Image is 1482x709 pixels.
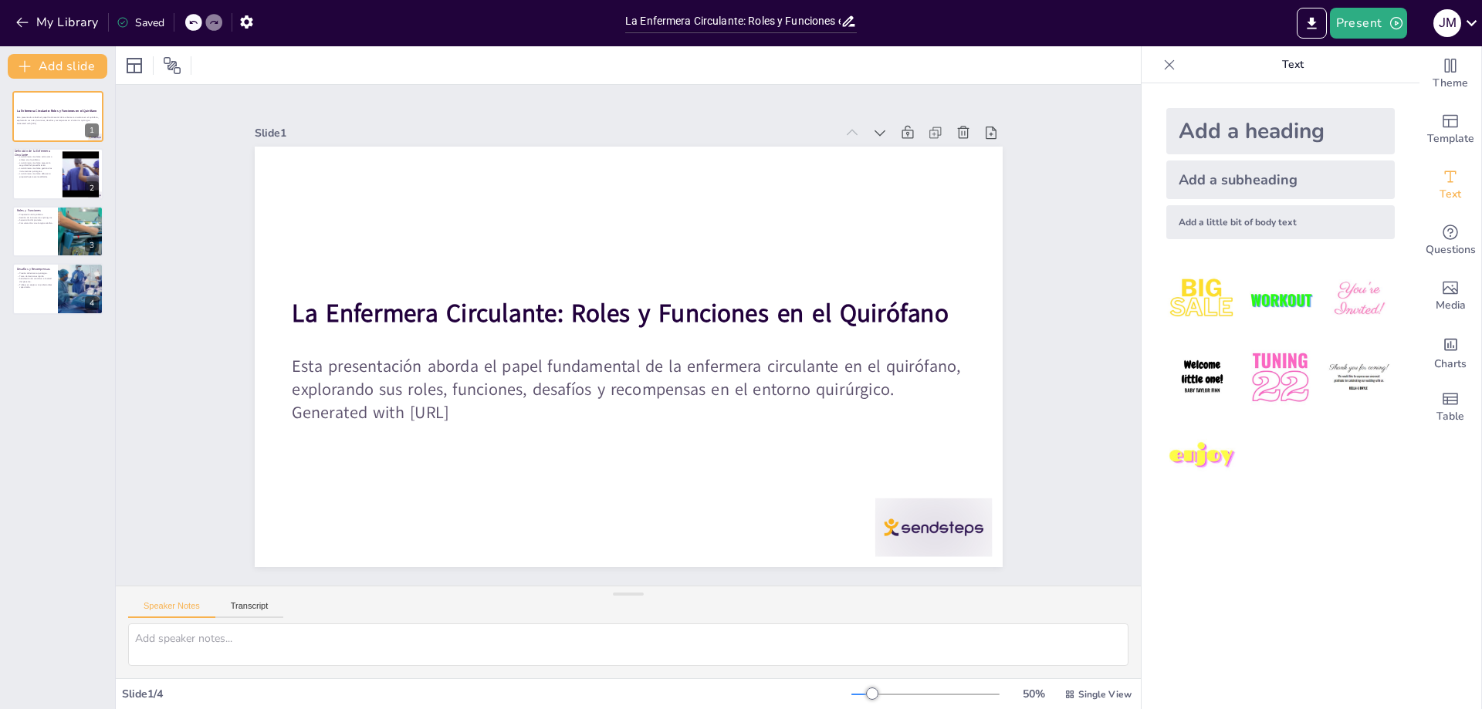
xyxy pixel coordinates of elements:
[17,278,53,283] p: Satisfacción de contribuir a la salud del paciente.
[1078,688,1132,701] span: Single View
[1297,8,1327,39] button: Export to PowerPoint
[215,601,284,618] button: Transcript
[12,263,103,314] div: 4
[85,296,99,310] div: 4
[1433,75,1468,92] span: Theme
[1166,264,1238,336] img: 1.jpeg
[1166,108,1395,154] div: Add a heading
[337,130,804,645] p: Generated with [URL]
[1166,342,1238,414] img: 4.jpeg
[1419,102,1481,157] div: Add ready made slides
[12,91,103,142] div: 1
[1419,268,1481,324] div: Add images, graphics, shapes or video
[1419,380,1481,435] div: Add a table
[1166,160,1395,199] div: Add a subheading
[407,59,871,569] strong: La Enfermera Circulante: Roles y Funciones en el Quirófano
[117,15,164,30] div: Saved
[17,275,53,278] p: Toma de decisiones rápida.
[1419,157,1481,213] div: Add text boxes
[1440,186,1461,203] span: Text
[17,155,58,160] p: La enfermera circulante actúa como enlace en el quirófano.
[17,283,53,289] p: Trabajo en equipo con profesionales capacitados.
[1433,8,1461,39] button: J M
[625,10,841,32] input: Insert title
[1419,213,1481,268] div: Get real-time input from your audience
[17,272,53,275] p: Presión del entorno quirúrgico.
[17,216,53,219] p: Gestión de instrumentos quirúrgicos.
[1015,687,1052,701] div: 50 %
[1166,420,1238,492] img: 7.jpeg
[163,56,181,75] span: Position
[8,54,107,79] button: Add slide
[1244,342,1316,414] img: 5.jpeg
[12,148,103,199] div: 2
[17,267,53,272] p: Desafíos y Recompensas
[15,148,56,157] p: Definición de la Enfermera Circulante
[1323,342,1395,414] img: 6.jpeg
[12,10,105,35] button: My Library
[1433,9,1461,37] div: J M
[17,208,53,213] p: Roles y Funciones
[1419,46,1481,102] div: Change the overall theme
[1244,264,1316,336] img: 2.jpeg
[1436,408,1464,425] span: Table
[1419,324,1481,380] div: Add charts and graphs
[1330,8,1407,39] button: Present
[17,213,53,216] p: Preparación del quirófano.
[85,238,99,252] div: 3
[354,98,839,630] p: Esta presentación aborda el papel fundamental de la enfermera circulante en el quirófano, explora...
[17,219,53,222] p: Supervisión del paciente.
[1323,264,1395,336] img: 3.jpeg
[17,161,58,167] p: La enfermera circulante asegura la seguridad del procedimiento.
[1427,130,1474,147] span: Template
[128,601,215,618] button: Speaker Notes
[1436,297,1466,314] span: Media
[17,167,58,172] p: La enfermera circulante gestiona los instrumentos quirúrgicos.
[85,181,99,195] div: 2
[1182,46,1404,83] p: Text
[17,122,99,125] p: Generated with [URL]
[12,206,103,257] div: 3
[85,123,99,137] div: 1
[17,221,53,225] p: Comunicación con el equipo médico.
[1166,205,1395,239] div: Add a little bit of body text
[122,53,147,78] div: Layout
[1426,241,1476,258] span: Questions
[17,110,97,113] strong: La Enfermera Circulante: Roles y Funciones en el Quirófano
[122,687,851,701] div: Slide 1 / 4
[17,116,99,122] p: Esta presentación aborda el papel fundamental de la enfermera circulante en el quirófano, explora...
[17,172,58,177] p: La enfermera circulante debe estar preparada para eventualidades.
[1434,356,1467,373] span: Charts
